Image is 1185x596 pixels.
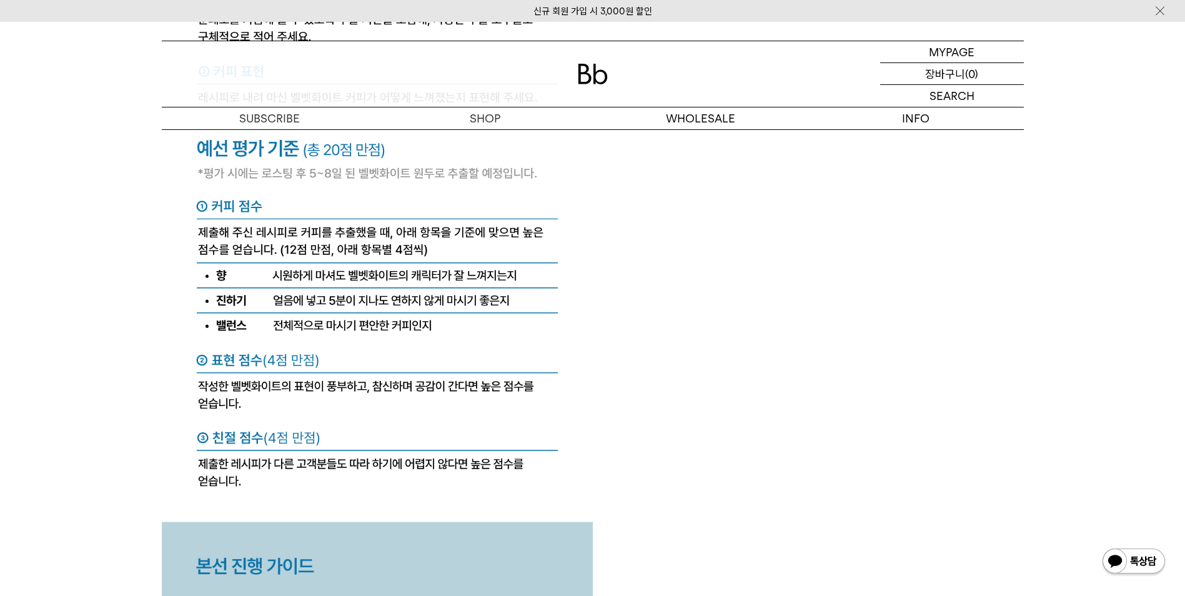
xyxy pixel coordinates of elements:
[880,41,1024,63] a: MYPAGE
[808,107,1024,129] p: INFO
[929,41,974,62] p: MYPAGE
[930,85,974,107] p: SEARCH
[965,63,978,84] p: (0)
[925,63,965,84] p: 장바구니
[533,6,652,17] a: 신규 회원 가입 시 3,000원 할인
[593,107,808,129] p: WHOLESALE
[162,107,377,129] a: SUBSCRIBE
[578,64,608,84] img: 로고
[1101,547,1166,577] img: 카카오톡 채널 1:1 채팅 버튼
[377,107,593,129] a: SHOP
[880,63,1024,85] a: 장바구니 (0)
